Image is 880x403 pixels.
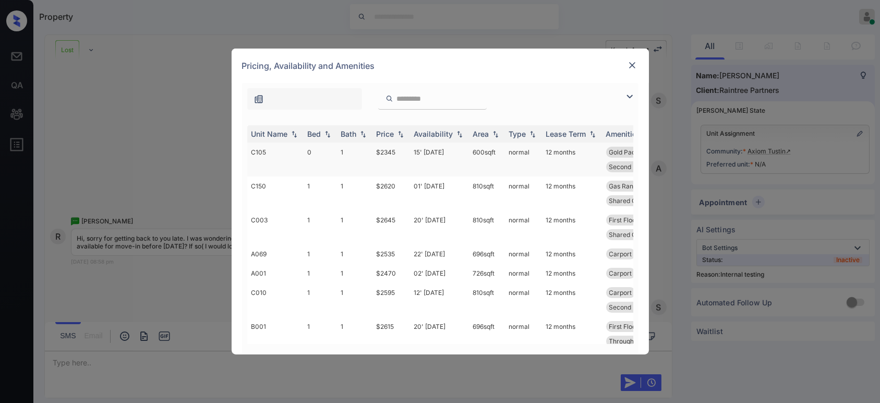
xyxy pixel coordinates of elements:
div: Unit Name [251,129,288,138]
td: 810 sqft [469,210,505,244]
td: 600 sqft [469,143,505,176]
td: 12 months [542,283,602,317]
td: normal [505,283,542,317]
img: icon-zuma [623,90,636,103]
td: 810 sqft [469,176,505,210]
td: 15' [DATE] [410,143,469,176]
td: $2470 [372,264,410,283]
td: 12 months [542,317,602,351]
td: 20' [DATE] [410,317,469,351]
span: Gold Package - ... [609,148,661,156]
td: C150 [247,176,304,210]
td: A001 [247,264,304,283]
img: sorting [490,131,501,138]
td: 1 [337,176,372,210]
td: C105 [247,143,304,176]
td: $2345 [372,143,410,176]
td: $2595 [372,283,410,317]
td: 1 [337,244,372,264]
span: Carport [609,269,632,277]
td: normal [505,244,542,264]
img: sorting [527,131,538,138]
td: A069 [247,244,304,264]
td: normal [505,317,542,351]
td: 1 [304,210,337,244]
img: sorting [395,131,406,138]
span: Carport [609,289,632,297]
td: 1 [337,143,372,176]
td: 1 [337,317,372,351]
div: Pricing, Availability and Amenities [232,49,649,83]
td: 1 [304,244,337,264]
td: 01' [DATE] [410,176,469,210]
td: 02' [DATE] [410,264,469,283]
span: Carport [609,250,632,258]
div: Bath [341,129,357,138]
td: normal [505,176,542,210]
img: sorting [322,131,333,138]
td: 12 months [542,143,602,176]
span: Shared Garage [609,231,654,239]
div: Type [509,129,526,138]
td: $2535 [372,244,410,264]
span: Shared Garage [609,197,654,205]
td: normal [505,143,542,176]
td: $2620 [372,176,410,210]
td: 20' [DATE] [410,210,469,244]
td: B001 [247,317,304,351]
img: close [627,60,637,70]
img: sorting [289,131,299,138]
td: normal [505,210,542,244]
td: 1 [304,283,337,317]
td: 1 [304,317,337,351]
img: sorting [587,131,598,138]
div: Amenities [606,129,641,138]
td: 1 [304,176,337,210]
div: Area [473,129,489,138]
img: icon-zuma [385,94,393,103]
td: 0 [304,143,337,176]
span: Throughout Plan... [609,337,663,345]
span: First Floor [609,216,639,224]
td: 810 sqft [469,283,505,317]
div: Availability [414,129,453,138]
img: sorting [454,131,465,138]
div: Lease Term [546,129,586,138]
td: normal [505,264,542,283]
td: 1 [337,283,372,317]
td: 12 months [542,244,602,264]
div: Bed [308,129,321,138]
span: First Floor [609,323,639,330]
td: 1 [337,264,372,283]
td: C010 [247,283,304,317]
td: 696 sqft [469,244,505,264]
td: 1 [304,264,337,283]
td: $2615 [372,317,410,351]
td: C003 [247,210,304,244]
div: Price [377,129,394,138]
img: sorting [358,131,368,138]
span: Second Floor [609,303,648,311]
span: Gas Range [609,182,641,190]
td: $2645 [372,210,410,244]
td: 1 [337,210,372,244]
td: 22' [DATE] [410,244,469,264]
td: 12 months [542,210,602,244]
td: 12 months [542,176,602,210]
td: 12' [DATE] [410,283,469,317]
td: 696 sqft [469,317,505,351]
span: Second Floor [609,163,648,171]
td: 12 months [542,264,602,283]
td: 726 sqft [469,264,505,283]
img: icon-zuma [254,94,264,104]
